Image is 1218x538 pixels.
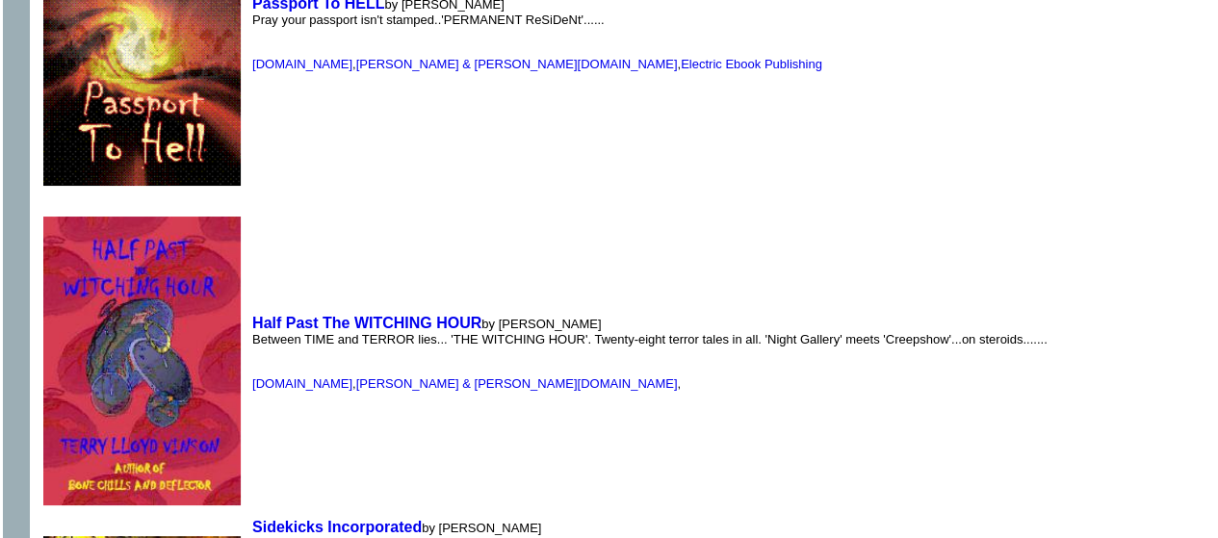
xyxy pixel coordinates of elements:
[252,376,685,391] font: , ,
[252,519,422,535] a: Sidekicks Incorporated
[252,315,481,331] a: Half Past The WITCHING HOUR
[252,376,352,391] a: [DOMAIN_NAME]
[681,57,822,71] a: Electric Ebook Publishing
[252,57,352,71] a: [DOMAIN_NAME]
[252,57,825,71] font: , ,
[252,317,1048,361] font: by [PERSON_NAME] Between TIME and TERROR lies... 'THE WITCHING HOUR'. Twenty-eight terror tales i...
[356,376,678,391] a: [PERSON_NAME] & [PERSON_NAME][DOMAIN_NAME]
[43,217,241,505] img: 13713.jpg
[356,57,678,71] a: [PERSON_NAME] & [PERSON_NAME][DOMAIN_NAME]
